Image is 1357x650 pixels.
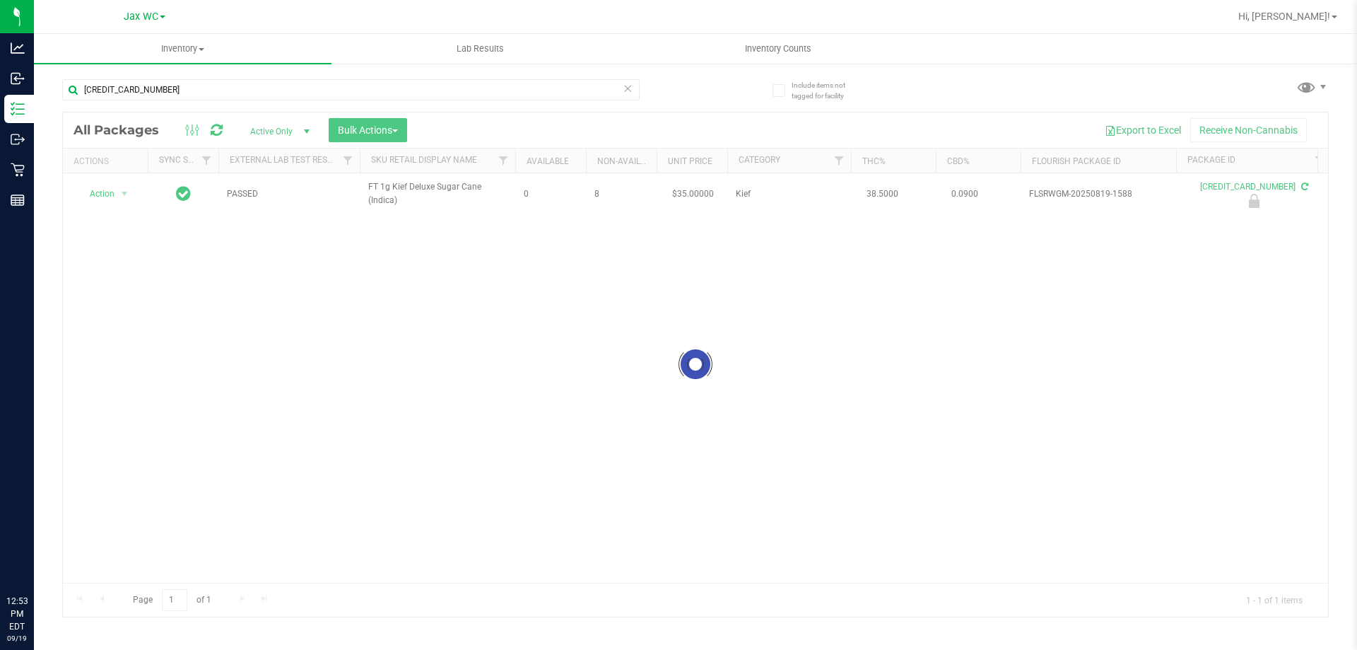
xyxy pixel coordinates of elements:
[11,163,25,177] inline-svg: Retail
[629,34,927,64] a: Inventory Counts
[6,595,28,633] p: 12:53 PM EDT
[34,42,331,55] span: Inventory
[11,193,25,207] inline-svg: Reports
[11,71,25,86] inline-svg: Inbound
[726,42,830,55] span: Inventory Counts
[623,79,633,98] span: Clear
[11,102,25,116] inline-svg: Inventory
[34,34,331,64] a: Inventory
[6,633,28,644] p: 09/19
[11,132,25,146] inline-svg: Outbound
[792,80,862,101] span: Include items not tagged for facility
[11,41,25,55] inline-svg: Analytics
[124,11,158,23] span: Jax WC
[437,42,523,55] span: Lab Results
[1238,11,1330,22] span: Hi, [PERSON_NAME]!
[14,537,57,579] iframe: Resource center
[331,34,629,64] a: Lab Results
[62,79,640,100] input: Search Package ID, Item Name, SKU, Lot or Part Number...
